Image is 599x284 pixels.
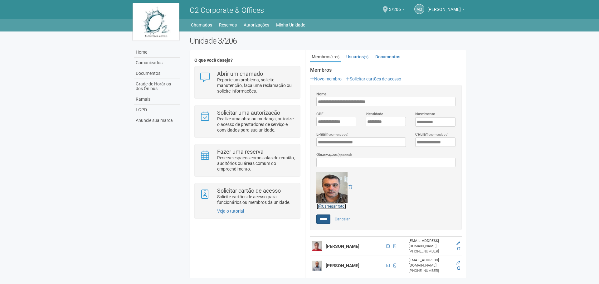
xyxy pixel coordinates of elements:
span: (recomendado) [327,133,348,136]
strong: Solicitar uma autorização [217,109,280,116]
a: Abrir um chamado Reporte um problema, solicite manutenção, faça uma reclamação ou solicite inform... [199,71,295,94]
h2: Unidade 3/206 [190,36,466,46]
strong: Solicitar cartão de acesso [217,187,281,194]
a: Novo membro [310,76,342,81]
small: (131) [330,55,339,59]
label: Observações [316,152,352,158]
img: user.png [312,261,322,271]
span: (recomendado) [427,133,449,136]
a: Fazer uma reserva Reserve espaços como salas de reunião, auditórios ou áreas comum do empreendime... [199,149,295,172]
strong: [PERSON_NAME] [326,263,359,268]
span: 3/206 [389,1,401,12]
strong: [PERSON_NAME] [326,244,359,249]
a: Usuários(1) [345,52,370,61]
a: Editar membro [456,261,460,265]
div: [PHONE_NUMBER] [409,249,453,254]
label: CPF [316,111,324,117]
p: Reserve espaços como salas de reunião, auditórios ou áreas comum do empreendimento. [217,155,295,172]
a: Documentos [374,52,402,61]
a: Solicitar uma autorização Realize uma obra ou mudança, autorize o acesso de prestadores de serviç... [199,110,295,133]
a: Comunicados [134,58,180,68]
a: Reservas [219,21,237,29]
strong: Abrir um chamado [217,70,263,77]
label: Nascimento [415,111,435,117]
a: Anuncie sua marca [134,115,180,126]
a: Solicitar cartão de acesso Solicite cartões de acesso para funcionários ou membros da unidade. [199,188,295,205]
strong: Membros [310,67,462,73]
a: Autorizações [244,21,269,29]
strong: Fazer uma reserva [217,148,264,155]
p: Solicite cartões de acesso para funcionários ou membros da unidade. [217,194,295,205]
div: [EMAIL_ADDRESS][DOMAIN_NAME] [409,238,453,249]
a: [PERSON_NAME] [427,8,465,13]
a: Minha Unidade [276,21,305,29]
span: O2 Corporate & Offices [190,6,264,15]
a: Chamados [191,21,212,29]
a: Cancelar [331,214,353,224]
img: GetFile [316,172,348,203]
a: Ramais [134,94,180,105]
span: Monica Guedes [427,1,461,12]
img: user.png [312,241,322,251]
a: Excluir membro [457,247,460,251]
a: 3/206 [389,8,405,13]
a: Home [134,47,180,58]
a: Carregar foto [316,203,346,210]
label: E-mail [316,132,348,137]
a: LGPD [134,105,180,115]
div: [EMAIL_ADDRESS][DOMAIN_NAME] [409,258,453,268]
img: logo.jpg [133,3,179,41]
label: Nome [316,91,326,97]
a: Remover [348,185,352,190]
h4: O que você deseja? [194,58,300,63]
a: Membros(131) [310,52,341,62]
label: Celular [415,132,449,137]
span: (opcional) [338,153,352,156]
a: Grade de Horários dos Ônibus [134,79,180,94]
a: Documentos [134,68,180,79]
div: [PHONE_NUMBER] [409,268,453,273]
p: Reporte um problema, solicite manutenção, faça uma reclamação ou solicite informações. [217,77,295,94]
label: Identidade [366,111,383,117]
a: MG [414,4,424,14]
p: Realize uma obra ou mudança, autorize o acesso de prestadores de serviço e convidados para sua un... [217,116,295,133]
a: Excluir membro [457,266,460,270]
small: (1) [364,55,368,59]
a: Solicitar cartões de acesso [346,76,401,81]
a: Editar membro [456,278,460,282]
a: Editar membro [456,241,460,246]
a: Veja o tutorial [217,209,244,214]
